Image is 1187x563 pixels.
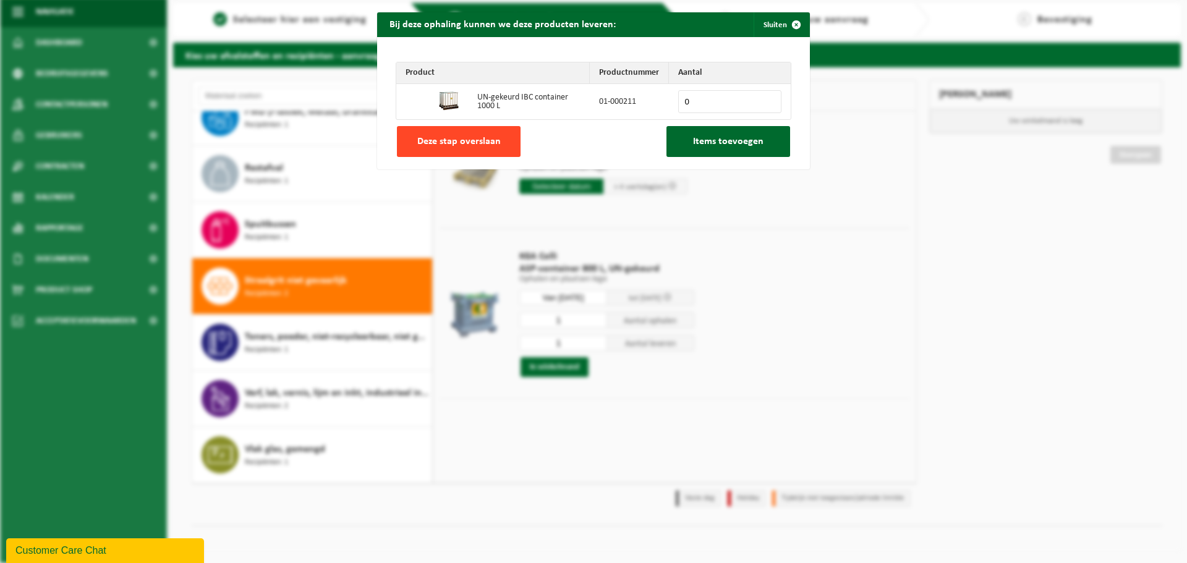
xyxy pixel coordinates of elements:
iframe: chat widget [6,536,206,563]
button: Items toevoegen [666,126,790,157]
span: Items toevoegen [693,137,764,146]
th: Aantal [669,62,791,84]
h2: Bij deze ophaling kunnen we deze producten leveren: [377,12,628,36]
button: Sluiten [754,12,809,37]
th: Productnummer [590,62,669,84]
img: 01-000211 [439,91,459,111]
td: UN-gekeurd IBC container 1000 L [468,84,590,119]
span: Deze stap overslaan [417,137,501,146]
th: Product [396,62,590,84]
button: Deze stap overslaan [397,126,521,157]
td: 01-000211 [590,84,669,119]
